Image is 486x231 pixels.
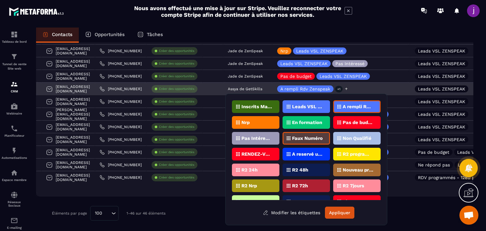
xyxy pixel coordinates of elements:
[241,120,250,125] p: Nrp
[343,136,371,140] p: Non Qualifié
[228,74,263,78] p: Jade de ZenSpeak
[2,26,27,48] a: formationformationTableau de bord
[10,169,18,177] img: automations
[241,104,272,109] p: Inscrits Masterclass
[52,211,87,215] p: Éléments par page
[10,125,18,132] img: scheduler
[2,62,27,71] p: Tunnel de vente Site web
[418,163,450,167] p: Ne répond pas
[296,49,343,53] p: Leads VSL ZENSPEAK
[228,61,263,66] p: Jade de ZenSpeak
[280,49,288,53] p: Nrp
[2,120,27,142] a: schedulerschedulerPlanificateur
[418,150,449,154] p: Pas de budget
[2,186,27,212] a: social-networksocial-networkRéseaux Sociaux
[159,61,194,66] p: Créer des opportunités
[2,178,27,182] p: Espace membre
[2,156,27,159] p: Automatisations
[418,125,465,129] p: Leads VSL ZENSPEAK
[292,168,308,172] p: R2 48h
[325,207,354,219] button: Appliquer
[2,226,27,229] p: E-mailing
[241,168,258,172] p: R2 24h
[159,112,194,116] p: Créer des opportunités
[159,99,194,104] p: Créer des opportunités
[10,80,18,88] img: formation
[418,137,465,142] p: Leads VSL ZENSPEAK
[343,120,373,125] p: Pas de budget
[241,199,272,204] p: N'a pas reservé Rdv Zenspeak
[36,28,79,43] a: Contacts
[280,87,330,91] p: A rempli Rdv Zenspeak
[100,150,142,155] a: [PHONE_NUMBER]
[100,162,142,167] a: [PHONE_NUMBER]
[343,104,373,109] p: A rempli Rdv Zenspeak
[2,98,27,120] a: automationsautomationsWebinaire
[100,124,142,129] a: [PHONE_NUMBER]
[147,32,163,37] p: Tâches
[280,74,312,78] p: Pas de budget
[95,32,125,37] p: Opportunités
[2,164,27,186] a: automationsautomationsEspace membre
[241,152,272,156] p: RENDEZ-VOUS PROGRAMMé V1 (ZenSpeak à vie)
[241,136,272,140] p: Pas Intéressé
[100,99,142,104] a: [PHONE_NUMBER]
[100,48,142,53] a: [PHONE_NUMBER]
[52,32,72,37] p: Contacts
[2,40,27,43] p: Tableau de bord
[292,104,323,109] p: Leads VSL ZENSPEAK
[335,61,364,66] p: Pas Intéressé
[93,210,104,217] span: 100
[79,28,131,43] a: Opportunités
[100,74,142,79] a: [PHONE_NUMBER]
[241,184,257,188] p: R2 Nrp
[100,86,142,91] a: [PHONE_NUMBER]
[100,137,142,142] a: [PHONE_NUMBER]
[459,206,478,225] div: Ouvrir le chat
[228,49,263,53] p: Jade de ZenSpeak
[343,184,364,188] p: R2 7jours
[335,86,343,92] p: +1
[159,125,194,129] p: Créer des opportunités
[2,48,27,76] a: formationformationTunnel de vente Site web
[2,76,27,98] a: formationformationCRM
[10,191,18,199] img: social-network
[418,99,465,104] p: Leads VSL ZENSPEAK
[292,199,323,204] p: Presents Masterclass
[10,103,18,110] img: automations
[159,49,194,53] p: Créer des opportunités
[10,31,18,38] img: formation
[10,53,18,60] img: formation
[159,137,194,142] p: Créer des opportunités
[418,49,465,53] p: Leads VSL ZENSPEAK
[418,87,465,91] p: Leads VSL ZENSPEAK
[10,147,18,154] img: automations
[2,90,27,93] p: CRM
[131,28,169,43] a: Tâches
[418,74,465,78] p: Leads VSL ZENSPEAK
[343,152,373,156] p: R2 programmé
[2,142,27,164] a: automationsautomationsAutomatisations
[418,112,465,116] p: Leads VSL ZENSPEAK
[159,74,194,78] p: Créer des opportunités
[292,184,308,188] p: R2 72h
[159,163,194,167] p: Créer des opportunités
[418,61,465,66] p: Leads VSL ZENSPEAK
[10,217,18,224] img: email
[159,87,194,91] p: Créer des opportunités
[292,136,323,140] p: Faux Numéro
[127,211,165,215] p: 1-46 sur 46 éléments
[2,134,27,137] p: Planificateur
[2,112,27,115] p: Webinaire
[228,87,262,91] p: Assya de GetSkills
[292,120,322,125] p: En formation
[100,61,142,66] a: [PHONE_NUMBER]
[159,150,194,154] p: Créer des opportunités
[258,207,325,218] button: Modifier les étiquettes
[100,112,142,117] a: [PHONE_NUMBER]
[280,61,327,66] p: Leads VSL ZENSPEAK
[100,175,142,180] a: [PHONE_NUMBER]
[90,206,119,221] div: Search for option
[159,175,194,180] p: Créer des opportunités
[343,199,373,204] p: Absents Masterclass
